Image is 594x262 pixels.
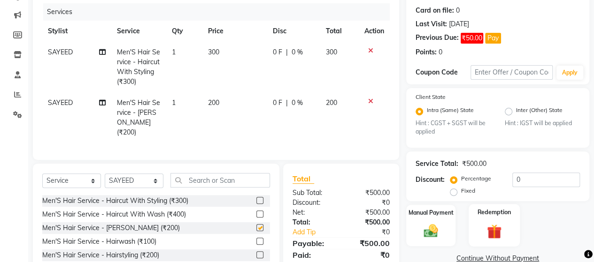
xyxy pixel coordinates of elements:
div: Men'S Hair Service - Haircut With Styling (₹300) [42,196,188,206]
div: Discount: [416,175,445,185]
img: _cash.svg [419,223,442,239]
span: 0 F [273,47,282,57]
input: Enter Offer / Coupon Code [471,65,553,80]
small: Hint : CGST + SGST will be applied [416,119,491,136]
button: Apply [556,66,583,80]
div: ₹500.00 [462,159,486,169]
div: Sub Total: [285,188,341,198]
div: Last Visit: [416,19,447,29]
img: _gift.svg [482,223,506,241]
div: ₹500.00 [341,188,397,198]
span: | [286,98,288,108]
label: Redemption [478,208,511,217]
th: Service [111,21,166,42]
span: Men'S Hair Service - Haircut With Styling (₹300) [117,48,160,86]
label: Fixed [461,187,475,195]
div: ₹500.00 [341,238,397,249]
span: 0 % [292,98,303,108]
th: Qty [166,21,203,42]
div: [DATE] [449,19,469,29]
label: Inter (Other) State [516,106,563,117]
div: Previous Due: [416,33,459,44]
div: Net: [285,208,341,217]
span: | [286,47,288,57]
a: Add Tip [285,227,350,237]
div: Payable: [285,238,341,249]
span: Total [293,174,314,184]
th: Action [359,21,390,42]
div: Services [43,3,397,21]
span: 200 [208,98,219,107]
div: Paid: [285,249,341,261]
span: 300 [208,48,219,56]
th: Stylist [42,21,111,42]
button: Pay [485,33,501,44]
div: Men'S Hair Service - Hairwash (₹100) [42,237,156,247]
label: Percentage [461,174,491,183]
th: Price [202,21,267,42]
div: Men'S Hair Service - [PERSON_NAME] (₹200) [42,223,180,233]
span: Men'S Hair Service - [PERSON_NAME] (₹200) [117,98,160,136]
div: 0 [456,6,460,15]
div: Card on file: [416,6,454,15]
th: Total [320,21,359,42]
div: Men'S Hair Service - Haircut With Wash (₹400) [42,210,186,219]
div: Service Total: [416,159,458,169]
small: Hint : IGST will be applied [505,119,580,127]
div: Points: [416,47,437,57]
span: SAYEED [48,48,73,56]
span: SAYEED [48,98,73,107]
span: 1 [172,48,176,56]
span: 1 [172,98,176,107]
label: Client State [416,93,446,101]
input: Search or Scan [170,173,270,187]
div: ₹500.00 [341,208,397,217]
div: Discount: [285,198,341,208]
div: Coupon Code [416,67,471,77]
div: 0 [439,47,442,57]
span: 200 [326,98,337,107]
label: Intra (Same) State [427,106,474,117]
span: ₹50.00 [461,33,483,44]
div: Total: [285,217,341,227]
div: Men'S Hair Service - Hairstyling (₹200) [42,250,159,260]
div: ₹0 [350,227,397,237]
th: Disc [267,21,320,42]
div: ₹0 [341,249,397,261]
label: Manual Payment [409,209,454,217]
span: 0 % [292,47,303,57]
span: 0 F [273,98,282,108]
span: 300 [326,48,337,56]
div: ₹500.00 [341,217,397,227]
div: ₹0 [341,198,397,208]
